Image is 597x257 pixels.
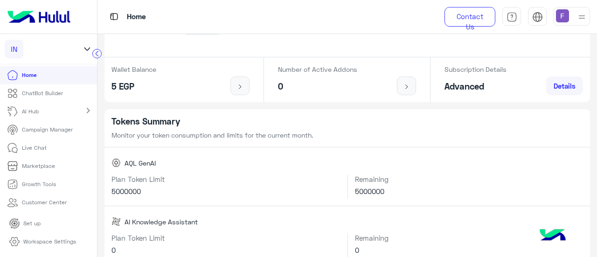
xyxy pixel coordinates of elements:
a: Details [546,76,583,95]
h5: Advanced [444,81,507,92]
h5: Tokens Summary [111,116,583,127]
h6: 5000000 [355,187,583,195]
img: AQL GenAI [111,158,121,167]
h6: 0 [111,246,340,254]
h5: 0 [278,81,357,92]
span: Details [554,82,576,90]
p: Set up [23,219,41,228]
span: AI Knowledge Assistant [125,217,198,227]
p: Growth Tools [22,180,56,188]
h5: 5 EGP [111,81,156,92]
a: Workspace Settings [2,233,83,251]
h6: 5000000 [111,187,340,195]
img: profile [576,11,588,23]
p: Home [22,71,36,79]
h6: Plan Token Limit [111,175,340,183]
a: Contact Us [444,7,495,27]
mat-icon: chevron_right [83,105,94,116]
h6: Plan Token Limit [111,234,340,242]
p: ChatBot Builder [22,89,63,97]
div: IN [5,40,23,58]
p: AI Hub [22,107,39,116]
p: Campaign Manager [22,125,73,134]
p: Subscription Details [444,64,507,74]
span: AQL GenAI [125,158,156,168]
p: Marketplace [22,162,55,170]
img: userImage [556,9,569,22]
h6: Remaining [355,234,583,242]
img: icon [234,83,246,90]
p: Number of Active Addons [278,64,357,74]
h6: Remaining [355,175,583,183]
p: Live Chat [22,144,47,152]
img: icon [401,83,412,90]
img: tab [507,12,517,22]
a: Set up [2,215,48,233]
img: tab [108,11,120,22]
p: Monitor your token consumption and limits for the current month. [111,130,583,140]
img: AI Knowledge Assistant [111,217,121,226]
img: hulul-logo.png [536,220,569,252]
p: Wallet Balance [111,64,156,74]
p: Home [127,11,146,23]
p: Customer Center [22,198,67,207]
img: tab [532,12,543,22]
a: tab [502,7,521,27]
p: Workspace Settings [23,237,76,246]
img: Logo [4,7,74,27]
h6: 0 [355,246,583,254]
